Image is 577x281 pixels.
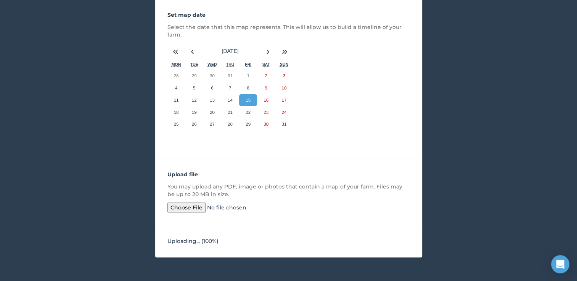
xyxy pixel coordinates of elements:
[281,97,286,102] abbr: August 17, 2025
[262,62,270,67] abbr: Saturday
[239,106,257,118] button: August 22, 2025
[185,94,203,106] button: August 12, 2025
[185,82,203,94] button: August 5, 2025
[192,110,197,115] abbr: August 19, 2025
[228,97,233,102] abbr: August 14, 2025
[283,73,285,78] abbr: August 3, 2025
[551,255,569,273] div: Open Intercom Messenger
[264,97,268,102] abbr: August 16, 2025
[203,82,221,94] button: August 6, 2025
[239,70,257,82] button: August 1, 2025
[185,118,203,130] button: August 26, 2025
[229,85,231,90] abbr: August 7, 2025
[203,94,221,106] button: August 13, 2025
[184,43,201,60] button: ‹
[190,62,198,67] abbr: Tuesday
[167,82,185,94] button: August 4, 2025
[155,225,422,257] div: Uploading... ( 100 %)
[221,106,239,118] button: August 21, 2025
[167,118,185,130] button: August 25, 2025
[174,110,179,115] abbr: August 18, 2025
[228,110,233,115] abbr: August 21, 2025
[264,121,268,126] abbr: August 30, 2025
[174,97,179,102] abbr: August 11, 2025
[167,23,410,38] p: Select the date that this map represents. This will allow us to build a timeline of your farm.
[281,121,286,126] abbr: August 31, 2025
[257,94,275,106] button: August 16, 2025
[275,106,293,118] button: August 24, 2025
[275,94,293,106] button: August 17, 2025
[192,121,197,126] abbr: August 26, 2025
[175,85,177,90] abbr: August 4, 2025
[265,73,267,78] abbr: August 2, 2025
[207,62,217,67] abbr: Wednesday
[167,43,184,60] button: «
[210,73,215,78] abbr: July 30, 2025
[167,11,206,18] strong: Set map date
[246,110,251,115] abbr: August 22, 2025
[203,70,221,82] button: July 30, 2025
[174,73,179,78] abbr: July 28, 2025
[221,94,239,106] button: August 14, 2025
[280,62,288,67] abbr: Sunday
[221,82,239,94] button: August 7, 2025
[257,82,275,94] button: August 9, 2025
[281,85,286,90] abbr: August 10, 2025
[203,118,221,130] button: August 27, 2025
[247,85,249,90] abbr: August 8, 2025
[226,62,235,67] abbr: Thursday
[247,73,249,78] abbr: August 1, 2025
[275,118,293,130] button: August 31, 2025
[275,82,293,94] button: August 10, 2025
[192,73,197,78] abbr: July 29, 2025
[193,85,195,90] abbr: August 5, 2025
[221,118,239,130] button: August 28, 2025
[167,183,410,198] p: You may upload any PDF, image or photos that contain a map of your farm. Files may be up to 20 MB...
[239,118,257,130] button: August 29, 2025
[203,106,221,118] button: August 20, 2025
[260,43,276,60] button: ›
[239,94,257,106] button: August 15, 2025
[245,62,251,67] abbr: Friday
[222,48,238,54] span: [DATE]
[210,97,215,102] abbr: August 13, 2025
[246,121,251,126] abbr: August 29, 2025
[228,121,233,126] abbr: August 28, 2025
[201,43,260,60] button: [DATE]
[210,121,215,126] abbr: August 27, 2025
[185,106,203,118] button: August 19, 2025
[192,97,197,102] abbr: August 12, 2025
[257,106,275,118] button: August 23, 2025
[167,70,185,82] button: July 28, 2025
[167,94,185,106] button: August 11, 2025
[257,70,275,82] button: August 2, 2025
[211,85,213,90] abbr: August 6, 2025
[257,118,275,130] button: August 30, 2025
[210,110,215,115] abbr: August 20, 2025
[228,73,233,78] abbr: July 31, 2025
[167,106,185,118] button: August 18, 2025
[221,70,239,82] button: July 31, 2025
[246,97,251,102] abbr: August 15, 2025
[172,62,181,67] abbr: Monday
[239,82,257,94] button: August 8, 2025
[265,85,267,90] abbr: August 9, 2025
[185,70,203,82] button: July 29, 2025
[167,171,198,178] strong: Upload file
[174,121,179,126] abbr: August 25, 2025
[276,43,293,60] button: »
[264,110,268,115] abbr: August 23, 2025
[275,70,293,82] button: August 3, 2025
[281,110,286,115] abbr: August 24, 2025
